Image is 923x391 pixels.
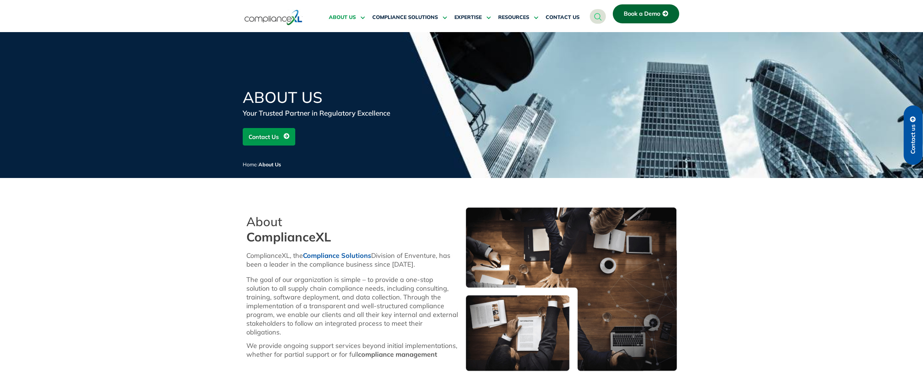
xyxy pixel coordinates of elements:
[358,350,437,359] strong: compliance management
[546,14,580,21] span: CONTACT US
[246,275,458,337] div: The goal of our organization is simple – to provide a one-stop solution to all supply chain compl...
[249,130,279,144] span: Contact Us
[454,14,482,21] span: EXPERTISE
[246,341,458,359] p: We provide ongoing support services beyond initial implementations, whether for partial support o...
[624,11,660,17] span: Book a Demo
[258,161,281,168] span: About Us
[498,14,529,21] span: RESOURCES
[303,251,371,260] a: Compliance Solutions
[243,161,281,168] span: /
[245,9,303,26] img: logo-one.svg
[246,229,331,245] span: ComplianceXL
[329,14,356,21] span: ABOUT US
[904,105,923,165] a: Contact us
[243,108,418,118] div: Your Trusted Partner in Regulatory Excellence
[246,214,458,245] h2: About
[246,251,458,269] p: ComplianceXL, the Division of Enventure, has been a leader in the compliance business since [DATE].
[329,9,365,26] a: ABOUT US
[498,9,538,26] a: RESOURCES
[454,9,491,26] a: EXPERTISE
[613,4,679,23] a: Book a Demo
[243,90,418,105] h1: About Us
[372,9,447,26] a: COMPLIANCE SOLUTIONS
[372,14,438,21] span: COMPLIANCE SOLUTIONS
[910,124,916,154] span: Contact us
[546,9,580,26] a: CONTACT US
[243,161,257,168] a: Home
[243,128,295,146] a: Contact Us
[590,9,606,24] a: navsearch-button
